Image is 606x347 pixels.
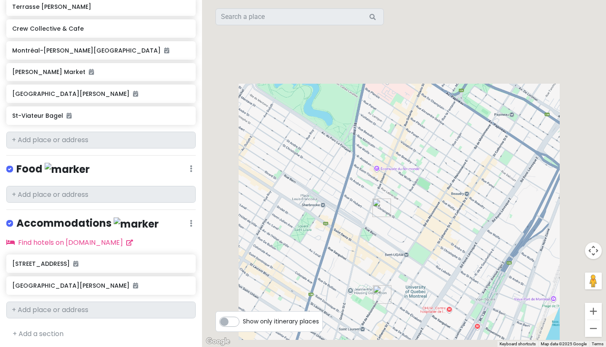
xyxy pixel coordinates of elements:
button: Drag Pegman onto the map to open Street View [585,273,602,289]
button: Map camera controls [585,242,602,259]
div: 1749 Rue St-Hubert [369,195,394,220]
i: Added to itinerary [73,261,78,267]
img: Google [204,336,232,347]
button: Keyboard shortcuts [500,341,536,347]
img: marker [45,163,90,176]
img: marker [114,217,159,230]
button: Zoom in [585,303,602,320]
a: + Add a section [13,329,64,339]
i: Added to itinerary [89,69,94,75]
h6: [GEOGRAPHIC_DATA][PERSON_NAME] [12,282,189,289]
span: Map data ©2025 Google [541,342,587,346]
div: Quartier des Spectacles [369,282,395,307]
h6: Montréal-[PERSON_NAME][GEOGRAPHIC_DATA] [12,47,189,54]
i: Added to itinerary [133,283,138,289]
a: Find hotels on [DOMAIN_NAME] [6,238,133,247]
h6: [GEOGRAPHIC_DATA][PERSON_NAME] [12,90,189,98]
input: Search a place [215,8,384,25]
h6: Terrasse [PERSON_NAME] [12,3,189,11]
h6: Crew Collective & Cafe [12,25,189,32]
input: + Add place or address [6,186,196,203]
h6: [STREET_ADDRESS] [12,260,189,268]
i: Added to itinerary [133,91,138,97]
a: Open this area in Google Maps (opens a new window) [204,336,232,347]
h4: Food [16,162,90,176]
a: Terms (opens in new tab) [592,342,603,346]
h6: St-Viateur Bagel [12,112,189,119]
span: Show only itinerary places [243,317,319,326]
button: Zoom out [585,320,602,337]
input: + Add place or address [6,132,196,148]
i: Added to itinerary [164,48,169,53]
h4: Accommodations [16,217,159,230]
input: + Add place or address [6,302,196,318]
h6: [PERSON_NAME] Market [12,68,189,76]
i: Added to itinerary [66,113,72,119]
